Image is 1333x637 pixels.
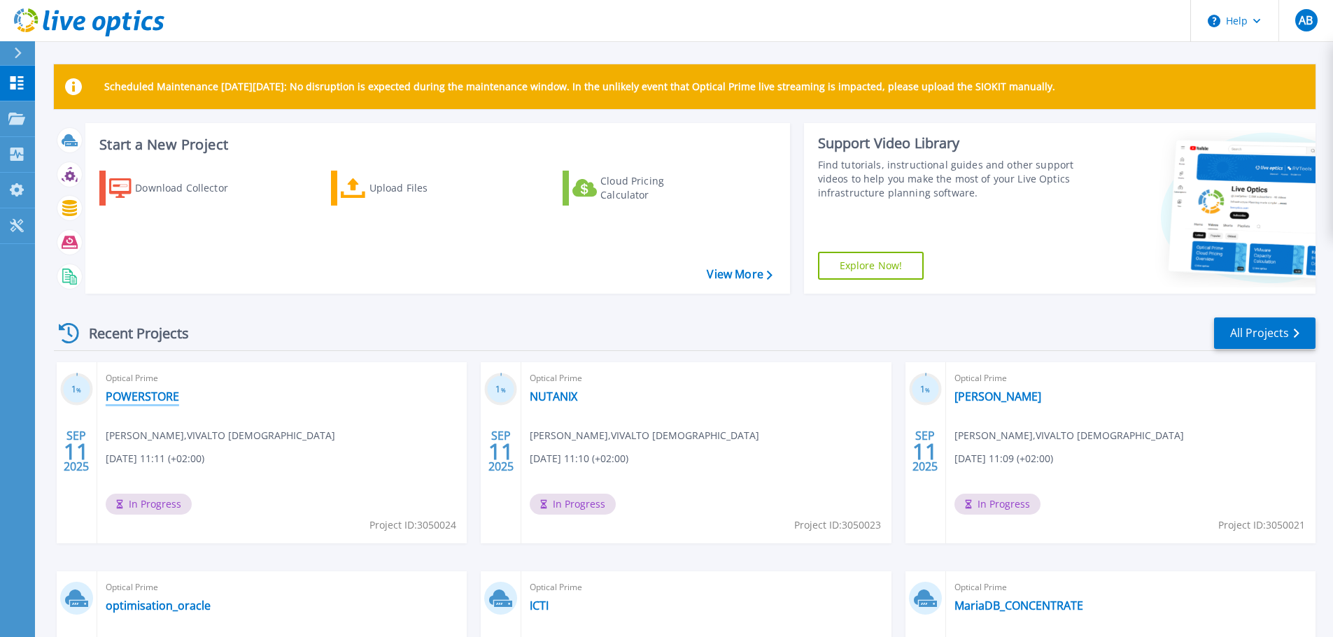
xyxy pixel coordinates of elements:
[484,382,517,398] h3: 1
[794,517,881,533] span: Project ID: 3050023
[530,580,882,595] span: Optical Prime
[925,386,930,394] span: %
[64,445,89,457] span: 11
[530,389,577,403] a: NUTANIX
[369,174,481,202] div: Upload Files
[954,389,1041,403] a: [PERSON_NAME]
[135,174,247,202] div: Download Collector
[912,426,938,477] div: SEP 2025
[954,451,1053,466] span: [DATE] 11:09 (+02:00)
[1218,517,1305,533] span: Project ID: 3050021
[331,171,487,206] a: Upload Files
[106,451,204,466] span: [DATE] 11:11 (+02:00)
[54,316,208,350] div: Recent Projects
[106,599,211,613] a: optimisation_oracle
[818,134,1079,152] div: Support Video Library
[563,171,719,206] a: Cloud Pricing Calculator
[1299,15,1313,26] span: AB
[818,158,1079,200] div: Find tutorials, instructional guides and other support videos to help you make the most of your L...
[106,494,192,515] span: In Progress
[707,268,772,281] a: View More
[909,382,942,398] h3: 1
[76,386,81,394] span: %
[954,371,1307,386] span: Optical Prime
[954,428,1184,443] span: [PERSON_NAME] , VIVALTO [DEMOGRAPHIC_DATA]
[106,428,335,443] span: [PERSON_NAME] , VIVALTO [DEMOGRAPHIC_DATA]
[99,171,255,206] a: Download Collector
[1214,317,1316,349] a: All Projects
[954,580,1307,595] span: Optical Prime
[600,174,712,202] div: Cloud Pricing Calculator
[530,428,759,443] span: [PERSON_NAME] , VIVALTO [DEMOGRAPHIC_DATA]
[818,252,924,280] a: Explore Now!
[912,445,938,457] span: 11
[488,445,514,457] span: 11
[63,426,90,477] div: SEP 2025
[369,517,456,533] span: Project ID: 3050024
[104,81,1055,92] p: Scheduled Maintenance [DATE][DATE]: No disruption is expected during the maintenance window. In t...
[530,599,549,613] a: ICTI
[106,389,179,403] a: POWERSTORE
[106,580,458,595] span: Optical Prime
[99,137,772,152] h3: Start a New Project
[530,371,882,386] span: Optical Prime
[530,451,628,466] span: [DATE] 11:10 (+02:00)
[954,494,1041,515] span: In Progress
[530,494,616,515] span: In Progress
[488,426,514,477] div: SEP 2025
[106,371,458,386] span: Optical Prime
[954,599,1083,613] a: MariaDB_CONCENTRATE
[60,382,93,398] h3: 1
[501,386,506,394] span: %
